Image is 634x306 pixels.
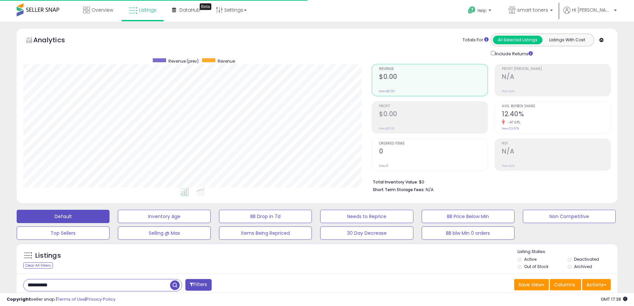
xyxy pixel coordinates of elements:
[17,210,109,223] button: Default
[554,281,575,288] span: Columns
[118,210,211,223] button: Inventory Age
[486,50,541,57] div: Include Returns
[502,105,610,108] span: Avg. Buybox Share
[17,226,109,240] button: Top Sellers
[422,210,515,223] button: BB Price Below Min
[502,148,610,156] h2: N/A
[33,35,78,46] h5: Analytics
[502,164,515,168] small: Prev: N/A
[379,73,488,82] h2: $0.00
[426,186,434,193] span: N/A
[502,67,610,71] span: Profit [PERSON_NAME]
[379,127,395,131] small: Prev: $0.00
[502,142,610,146] span: ROI
[185,279,211,291] button: Filters
[502,73,610,82] h2: N/A
[523,210,616,223] button: Non Competitive
[118,226,211,240] button: Selling @ Max
[320,210,413,223] button: Needs to Reprice
[23,262,53,269] div: Clear All Filters
[463,37,489,43] div: Totals For
[493,36,542,44] button: All Selected Listings
[200,3,211,10] div: Tooltip anchor
[517,7,548,13] span: smart toners
[468,6,476,14] i: Get Help
[86,296,115,302] a: Privacy Policy
[35,251,61,260] h5: Listings
[502,110,610,119] h2: 12.40%
[502,89,515,93] small: Prev: N/A
[379,110,488,119] h2: $0.00
[92,7,113,13] span: Overview
[379,67,488,71] span: Revenue
[379,148,488,156] h2: 0
[550,279,581,290] button: Columns
[379,164,388,168] small: Prev: 0
[574,256,599,262] label: Deactivated
[574,264,592,269] label: Archived
[422,226,515,240] button: BB blw Min 0 orders
[7,296,115,303] div: seller snap | |
[218,58,235,64] span: Revenue
[373,179,418,185] b: Total Inventory Value:
[572,7,612,13] span: Hi [PERSON_NAME]
[505,120,521,125] small: -47.61%
[7,296,31,302] strong: Copyright
[57,296,85,302] a: Terms of Use
[379,105,488,108] span: Profit
[542,36,592,44] button: Listings With Cost
[524,264,548,269] label: Out of Stock
[582,279,611,290] button: Actions
[478,8,487,13] span: Help
[502,127,519,131] small: Prev: 23.67%
[524,256,536,262] label: Active
[379,89,395,93] small: Prev: $0.00
[463,1,498,22] a: Help
[518,249,617,255] p: Listing States:
[139,7,156,13] span: Listings
[379,142,488,146] span: Ordered Items
[219,226,312,240] button: Items Being Repriced
[563,7,617,22] a: Hi [PERSON_NAME]
[514,279,549,290] button: Save View
[373,177,606,185] li: $0
[601,296,627,302] span: 2025-09-10 17:38 GMT
[219,210,312,223] button: BB Drop in 7d
[320,226,413,240] button: 30 Day Decrease
[373,187,425,192] b: Short Term Storage Fees:
[179,7,200,13] span: DataHub
[168,58,199,64] span: Revenue (prev)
